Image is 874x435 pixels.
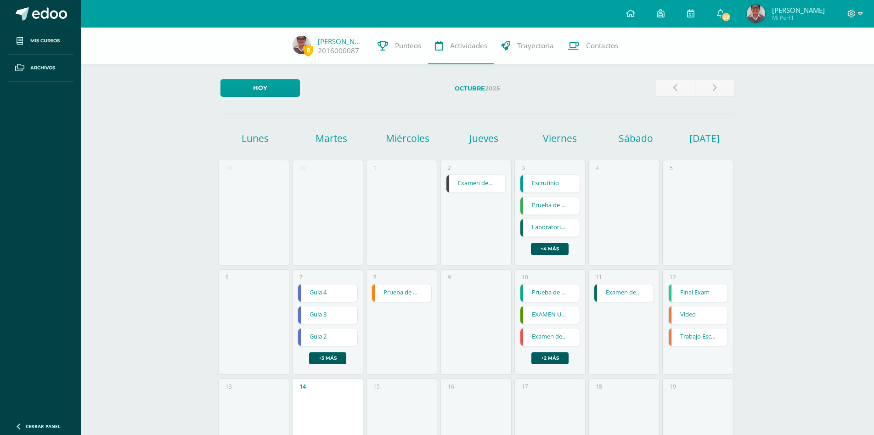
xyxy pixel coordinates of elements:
div: 8 [373,273,377,281]
div: 29 [226,164,232,172]
div: 16 [448,383,454,390]
a: Final Exam [669,284,728,302]
a: 2016000087 [318,46,359,56]
a: Hoy [220,79,300,97]
a: Prueba de Logro IV Unidad [372,284,431,302]
a: Archivos [7,55,73,82]
div: 4 [596,164,599,172]
span: Contactos [586,41,618,51]
a: Examen de unidad [594,284,654,302]
a: +4 más [531,243,569,255]
a: Actividades [428,28,494,64]
img: 9ff29071dadff2443d3fc9e4067af210.png [747,5,765,23]
img: 9ff29071dadff2443d3fc9e4067af210.png [293,36,311,54]
span: [PERSON_NAME] [772,6,825,15]
div: 3 [522,164,525,172]
h1: Miércoles [371,132,444,145]
a: Video [669,306,728,324]
div: 19 [670,383,676,390]
span: Trayectoria [517,41,554,51]
div: Guía 4 | Tarea [298,284,358,302]
h1: Sábado [599,132,673,145]
a: Trabajo Escrito [669,328,728,346]
span: Punteos [395,41,421,51]
div: 14 [299,383,306,390]
div: Guia 2 | Tarea [298,328,358,346]
span: Archivos [30,64,55,72]
a: Trayectoria [494,28,561,64]
h1: Lunes [219,132,292,145]
a: Guía 3 [298,306,357,324]
div: Trabajo Escrito | Tarea [668,328,728,346]
div: Prueba de proceso | Tarea [520,197,580,215]
a: +3 más [309,352,346,364]
div: 15 [373,383,380,390]
h1: [DATE] [689,132,701,145]
div: Examen de unidad | Tarea [520,328,580,346]
div: Video | Tarea [668,306,728,324]
a: Punteos [371,28,428,64]
div: 30 [299,164,306,172]
div: 5 [670,164,673,172]
a: Contactos [561,28,625,64]
div: 9 [448,273,451,281]
a: Prueba de Logro [520,284,580,302]
span: 8 [303,45,313,56]
span: Cerrar panel [26,423,61,429]
a: Mis cursos [7,28,73,55]
div: 17 [522,383,528,390]
a: Laboratorio de repaso [520,219,580,237]
div: Examen de Unidad (Proyecto) | Tarea [446,175,506,193]
div: 7 [299,273,303,281]
a: Escrutinio [520,175,580,192]
div: Final Exam | Examen [668,284,728,302]
div: Prueba de Logro IV Unidad | Tarea [372,284,432,302]
h1: Martes [295,132,368,145]
div: 6 [226,273,229,281]
h1: Viernes [523,132,597,145]
div: Laboratorio de repaso | Tarea [520,219,580,237]
div: Prueba de Logro | Tarea [520,284,580,302]
div: 11 [596,273,602,281]
div: Escrutinio | Tarea [520,175,580,193]
div: 2 [448,164,451,172]
div: Examen de unidad | Examen [594,284,654,302]
div: 13 [226,383,232,390]
div: 18 [596,383,602,390]
label: 2025 [307,79,648,98]
a: [PERSON_NAME] [318,37,364,46]
h1: Jueves [447,132,520,145]
div: 1 [373,164,377,172]
span: Mi Perfil [772,14,825,22]
a: Examen de unidad [520,328,580,346]
a: EXAMEN UNIDAD [520,306,580,324]
div: EXAMEN UNIDAD | Tarea [520,306,580,324]
span: Actividades [450,41,487,51]
a: Guía 4 [298,284,357,302]
a: +2 más [531,352,569,364]
a: Examen de Unidad (Proyecto) [446,175,506,192]
div: Guía 3 | Tarea [298,306,358,324]
div: 10 [522,273,528,281]
a: Prueba de proceso [520,197,580,215]
div: 12 [670,273,676,281]
strong: Octubre [455,85,485,92]
a: Guia 2 [298,328,357,346]
span: Mis cursos [30,37,60,45]
span: 27 [721,12,731,22]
